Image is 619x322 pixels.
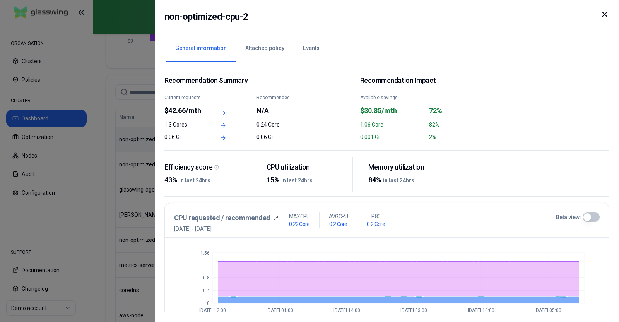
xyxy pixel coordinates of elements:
span: in last 24hrs [281,177,313,183]
div: 1.3 Cores [164,121,206,128]
tspan: 1.56 [200,250,210,256]
div: 0.001 Gi [360,133,424,141]
button: General information [166,35,236,62]
tspan: [DATE] 12:00 [199,308,226,313]
span: Recommendation Summary [164,76,298,85]
tspan: [DATE] 16:00 [468,308,494,313]
div: $42.66/mth [164,105,206,116]
span: [DATE] - [DATE] [174,225,278,233]
label: Beta view: [556,213,581,221]
h2: Recommendation Impact [360,76,494,85]
div: 84% [368,175,448,185]
p: AVG CPU [329,212,348,220]
button: Events [294,35,329,62]
div: 15% [267,175,347,185]
div: 0.06 Gi [164,133,206,141]
tspan: [DATE] 01:00 [267,308,293,313]
tspan: [DATE] 14:00 [333,308,360,313]
h1: 0.2 Core [367,220,385,228]
tspan: [DATE] 03:00 [400,308,427,313]
div: Memory utilization [368,163,448,172]
tspan: 0.8 [203,275,210,281]
h3: CPU requested / recommended [174,212,270,223]
div: Recommended [256,94,298,101]
div: Efficiency score [164,163,245,172]
tspan: 0.4 [203,288,210,293]
h1: 0.2 Core [329,220,347,228]
div: 0.24 Core [256,121,298,128]
div: 72% [429,105,493,116]
div: Current requests [164,94,206,101]
tspan: [DATE] 05:00 [535,308,561,313]
h1: 0.22 Core [289,220,310,228]
div: CPU utilization [267,163,347,172]
div: N/A [256,105,298,116]
p: P80 [371,212,380,220]
div: 1.06 Core [360,121,424,128]
span: in last 24hrs [179,177,210,183]
div: $30.85/mth [360,105,424,116]
div: Available savings [360,94,424,101]
button: Attached policy [236,35,294,62]
h2: non-optimized-cpu-2 [164,10,248,24]
div: 0.06 Gi [256,133,298,141]
div: 2% [429,133,493,141]
span: in last 24hrs [383,177,414,183]
div: 82% [429,121,493,128]
div: 43% [164,175,245,185]
p: MAX CPU [289,212,310,220]
tspan: 0 [207,301,210,306]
